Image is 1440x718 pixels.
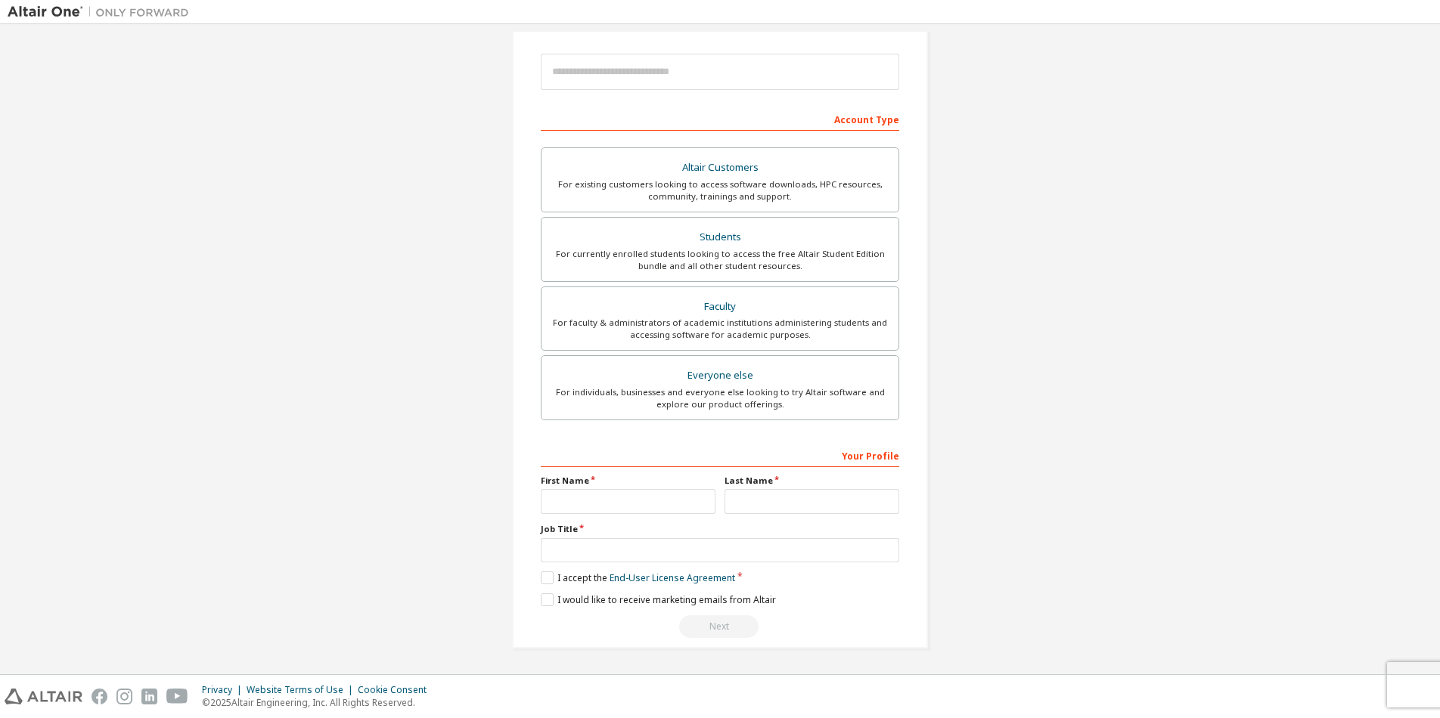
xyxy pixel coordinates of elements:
div: Privacy [202,684,247,696]
div: For faculty & administrators of academic institutions administering students and accessing softwa... [551,317,889,341]
label: Last Name [725,475,899,487]
div: Account Type [541,107,899,131]
div: Faculty [551,296,889,317]
img: youtube.svg [166,689,188,704]
div: Read and acccept EULA to continue [541,615,899,638]
label: I accept the [541,571,735,584]
div: Website Terms of Use [247,684,358,696]
p: © 2025 Altair Engineering, Inc. All Rights Reserved. [202,696,436,709]
img: altair_logo.svg [5,689,82,704]
div: Altair Customers [551,157,889,178]
img: Altair One [8,5,197,20]
a: End-User License Agreement [610,571,735,584]
div: Students [551,227,889,248]
label: First Name [541,475,715,487]
img: instagram.svg [116,689,132,704]
img: linkedin.svg [141,689,157,704]
div: Cookie Consent [358,684,436,696]
div: For currently enrolled students looking to access the free Altair Student Edition bundle and all ... [551,248,889,272]
div: For individuals, businesses and everyone else looking to try Altair software and explore our prod... [551,386,889,410]
label: Job Title [541,523,899,535]
label: I would like to receive marketing emails from Altair [541,593,776,606]
div: Everyone else [551,365,889,386]
div: Your Profile [541,443,899,467]
img: facebook.svg [92,689,107,704]
div: For existing customers looking to access software downloads, HPC resources, community, trainings ... [551,178,889,203]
